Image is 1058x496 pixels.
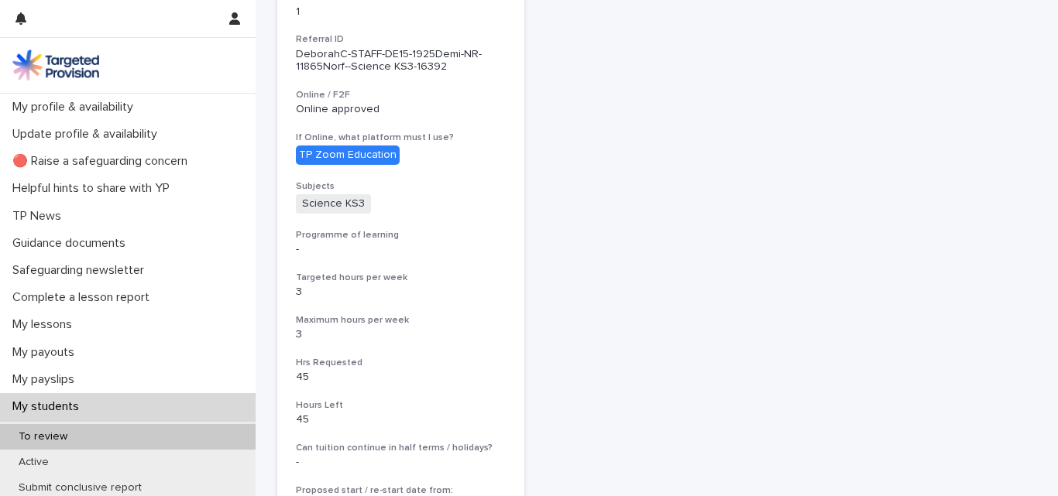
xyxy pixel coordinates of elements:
[296,243,506,256] p: -
[296,48,506,74] p: DeborahC-STAFF-DE15-1925Demi-NR-11865Norf--Science KS3-16392
[6,127,170,142] p: Update profile & availability
[296,286,506,299] p: 3
[296,194,371,214] span: Science KS3
[6,345,87,360] p: My payouts
[6,290,162,305] p: Complete a lesson report
[296,399,506,412] h3: Hours Left
[12,50,99,80] img: M5nRWzHhSzIhMunXDL62
[6,100,146,115] p: My profile & availability
[296,145,400,165] div: TP Zoom Education
[296,89,506,101] h3: Online / F2F
[6,263,156,278] p: Safeguarding newsletter
[296,5,506,19] p: 1
[296,103,506,116] p: Online approved
[296,328,506,341] p: 3
[296,180,506,193] h3: Subjects
[296,413,506,426] p: 45
[6,209,74,224] p: TP News
[6,317,84,332] p: My lessons
[296,371,506,384] p: 45
[6,430,80,443] p: To review
[6,399,91,414] p: My students
[296,229,506,241] h3: Programme of learning
[6,181,182,196] p: Helpful hints to share with YP
[6,456,61,469] p: Active
[6,372,87,387] p: My payslips
[296,314,506,327] h3: Maximum hours per week
[296,357,506,369] h3: Hrs Requested
[296,442,506,454] h3: Can tuition continue in half terms / holidays?
[6,236,138,251] p: Guidance documents
[296,132,506,144] h3: If Online, what platform must I use?
[6,154,200,169] p: 🔴 Raise a safeguarding concern
[6,481,154,494] p: Submit conclusive report
[296,456,506,469] p: -
[296,272,506,284] h3: Targeted hours per week
[296,33,506,46] h3: Referral ID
